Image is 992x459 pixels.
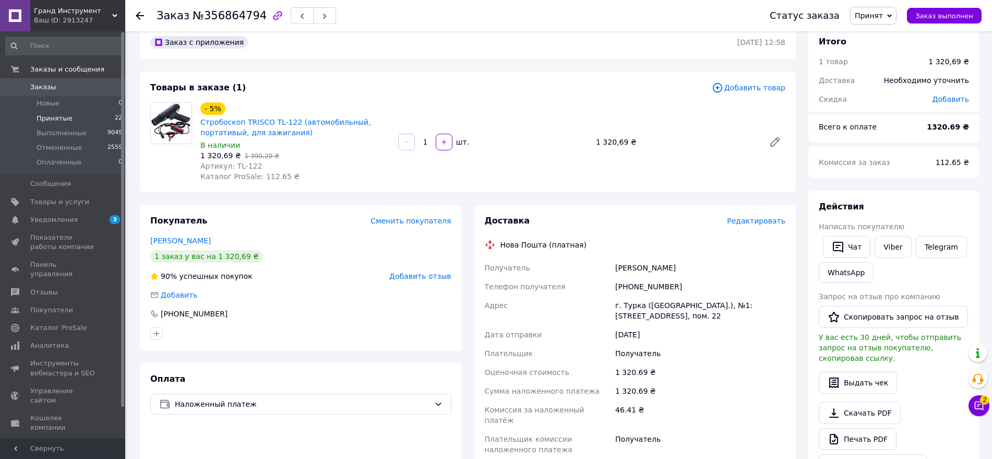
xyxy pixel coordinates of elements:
[453,137,470,147] div: шт.
[915,12,973,20] span: Заказ выполнен
[200,172,300,181] span: Каталог ProSale: 112.65 ₴
[150,36,248,49] div: Заказ с приложения
[200,102,225,115] div: - 5%
[613,401,787,430] div: 46.41 ₴
[150,271,253,281] div: успешных покупок
[30,359,97,378] span: Инструменты вебмастера и SEO
[30,83,56,92] span: Заказы
[613,430,787,459] div: Получатель
[980,395,989,405] span: 2
[613,325,787,344] div: [DATE]
[30,341,69,350] span: Аналитика
[819,37,846,46] span: Итого
[34,6,112,16] span: Гранд Инструмент
[878,69,975,92] div: Необходимо уточнить
[30,260,97,279] span: Панель управления
[485,406,584,425] span: Комиссия за наложенный платёж
[389,272,451,280] span: Добавить отзыв
[613,258,787,277] div: [PERSON_NAME]
[737,38,785,46] time: [DATE] 12:58
[819,306,968,328] button: Скопировать запрос на отзыв
[712,82,785,93] span: Добавить товар
[5,37,123,55] input: Поиск
[819,402,901,424] a: Скачать PDF
[160,309,229,319] div: [PHONE_NUMBER]
[37,114,73,123] span: Принятые
[928,56,969,67] div: 1 320,69 ₴
[819,292,940,301] span: Запрос на отзыв про компанию
[819,76,855,85] span: Доставка
[30,179,71,189] span: Сообщения
[30,65,104,74] span: Заказы и сообщения
[819,57,848,66] span: 1 товар
[30,197,89,207] span: Товары и услуги
[157,9,189,22] span: Заказ
[727,217,785,225] span: Редактировать
[118,158,122,167] span: 0
[30,386,97,405] span: Управление сайтом
[30,215,78,225] span: Уведомления
[150,250,263,263] div: 1 заказ у вас на 1 320,69 ₴
[819,123,877,131] span: Всего к оплате
[613,363,787,382] div: 1 320.69 ₴
[855,11,883,20] span: Принят
[200,162,262,170] span: Артикул: TL-122
[245,152,280,160] span: 1 390,20 ₴
[37,158,81,167] span: Оплаченные
[30,233,97,252] span: Показатели работы компании
[37,143,82,152] span: Отмененные
[136,10,144,21] div: Вернуться назад
[150,83,246,92] span: Товары в заказе (1)
[30,305,73,315] span: Покупатели
[161,291,197,299] span: Добавить
[118,99,122,108] span: 0
[613,277,787,296] div: [PHONE_NUMBER]
[30,288,58,297] span: Отзывы
[150,237,211,245] a: [PERSON_NAME]
[107,143,122,152] span: 2559
[115,114,122,123] span: 22
[907,8,982,23] button: Заказ выполнен
[30,414,97,432] span: Кошелек компании
[875,236,911,258] a: Viber
[969,395,989,416] button: Чат с покупателем2
[193,9,267,22] span: №356864794
[819,202,864,211] span: Действия
[819,158,890,167] span: Комиссия за заказ
[927,123,969,131] b: 1320.69 ₴
[370,217,451,225] span: Сменить покупателя
[485,387,600,395] span: Сумма наложенного платежа
[34,16,125,25] div: Ваш ID: 2913247
[161,272,177,280] span: 90%
[819,262,874,283] a: WhatsApp
[485,349,533,358] span: Плательщик
[37,99,59,108] span: Новые
[613,382,787,401] div: 1 320.69 ₴
[150,374,185,384] span: Оплата
[200,118,371,137] a: Стробоскоп TRISCO TL-122 (автомобильный, портативый, для зажигания)
[485,301,508,310] span: Адрес
[823,236,870,258] button: Чат
[485,216,530,226] span: Доставка
[110,215,120,224] span: 3
[933,95,969,103] span: Добавить
[819,372,897,394] button: Выдать чек
[819,333,961,362] span: У вас есть 30 дней, чтобы отправить запрос на отзыв покупателю, скопировав ссылку.
[150,216,207,226] span: Покупатель
[107,128,122,138] span: 9049
[936,158,969,167] span: 112.65 ₴
[916,236,967,258] a: Telegram
[175,398,430,410] span: Наложенный платеж
[485,264,530,272] span: Получатель
[819,222,904,231] span: Написать покупателю
[819,428,897,450] a: Печать PDF
[592,135,760,149] div: 1 320,69 ₴
[819,95,847,103] span: Скидка
[151,103,192,144] img: Стробоскоп TRISCO TL-122 (автомобильный, портативый, для зажигания)
[200,151,241,160] span: 1 320,69 ₴
[613,344,787,363] div: Получатель
[485,435,572,454] span: Плательщик комиссии наложенного платежа
[30,323,87,333] span: Каталог ProSale
[37,128,87,138] span: Выполненные
[764,132,785,152] a: Редактировать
